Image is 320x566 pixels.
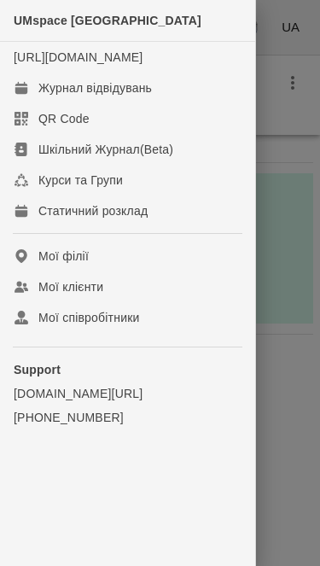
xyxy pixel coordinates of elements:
[14,361,241,378] p: Support
[14,385,241,402] a: [DOMAIN_NAME][URL]
[38,110,90,127] div: QR Code
[38,79,152,96] div: Журнал відвідувань
[38,141,173,158] div: Шкільний Журнал(Beta)
[14,50,143,64] a: [URL][DOMAIN_NAME]
[38,202,148,219] div: Статичний розклад
[14,14,201,27] span: UMspace [GEOGRAPHIC_DATA]
[14,409,241,426] a: [PHONE_NUMBER]
[38,172,123,189] div: Курси та Групи
[38,248,89,265] div: Мої філії
[38,309,140,326] div: Мої співробітники
[38,278,103,295] div: Мої клієнти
